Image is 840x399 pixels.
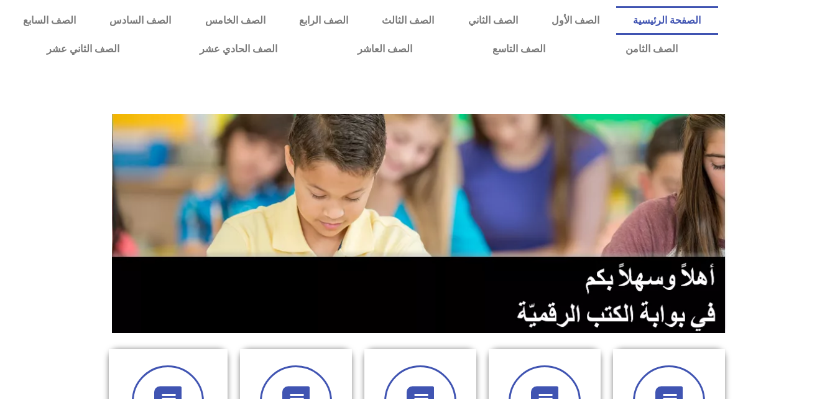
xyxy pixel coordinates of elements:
[451,6,535,35] a: الصف الثاني
[6,6,93,35] a: الصف السابع
[317,35,452,63] a: الصف العاشر
[6,35,159,63] a: الصف الثاني عشر
[188,6,282,35] a: الصف الخامس
[365,6,451,35] a: الصف الثالث
[159,35,317,63] a: الصف الحادي عشر
[616,6,718,35] a: الصفحة الرئيسية
[93,6,188,35] a: الصف السادس
[585,35,718,63] a: الصف الثامن
[282,6,365,35] a: الصف الرابع
[535,6,616,35] a: الصف الأول
[452,35,585,63] a: الصف التاسع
